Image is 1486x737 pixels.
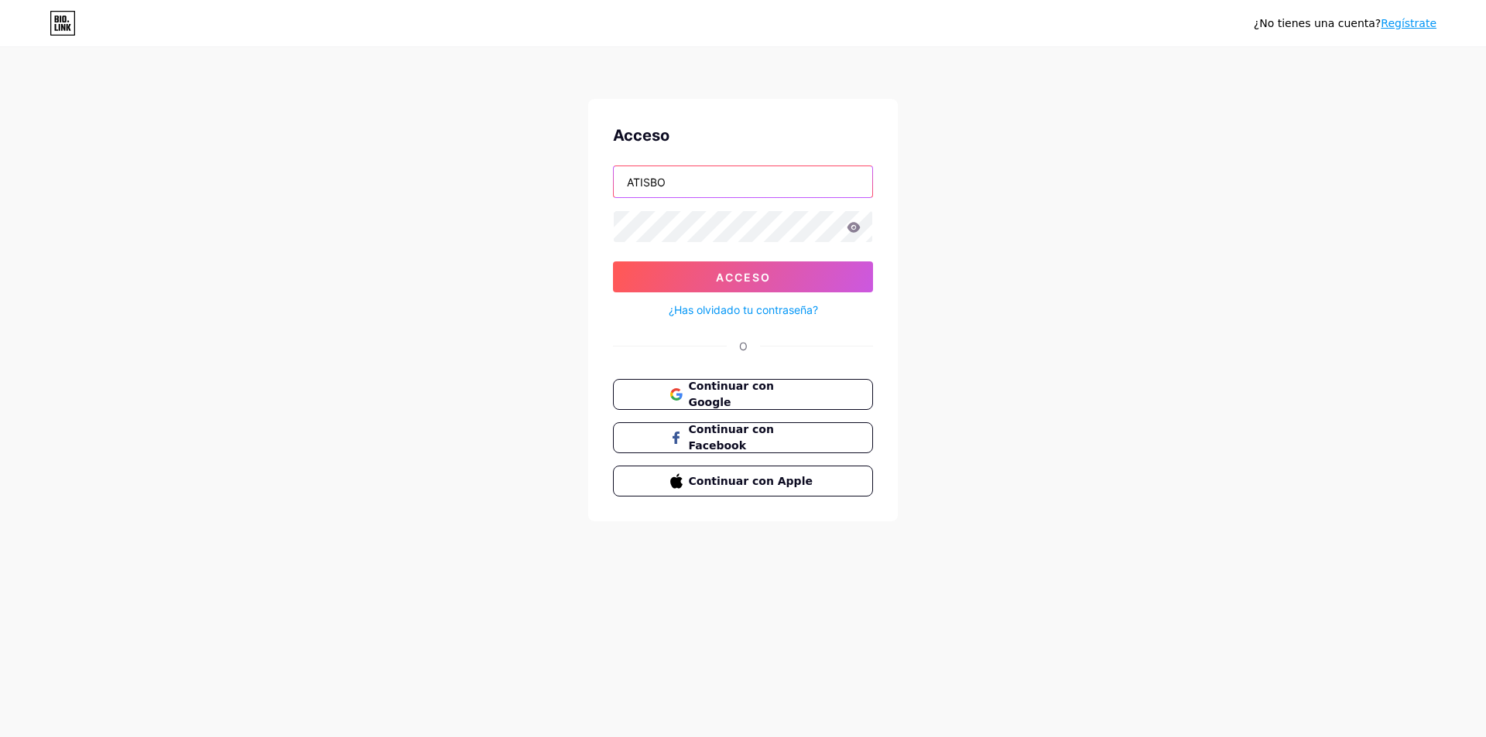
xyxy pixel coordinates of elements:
button: Continuar con Facebook [613,422,873,453]
a: Regístrate [1381,17,1436,29]
font: Acceso [613,126,669,145]
button: Continuar con Apple [613,466,873,496]
font: Continuar con Facebook [689,423,774,452]
input: Nombre de usuario [614,166,872,197]
font: ¿No tienes una cuenta? [1254,17,1381,29]
font: Continuar con Apple [689,475,813,487]
font: O [739,339,748,353]
font: Acceso [716,271,771,284]
font: Continuar con Google [689,380,774,408]
button: Continuar con Google [613,379,873,410]
font: ¿Has olvidado tu contraseña? [669,303,818,316]
a: ¿Has olvidado tu contraseña? [669,302,818,318]
button: Acceso [613,261,873,292]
